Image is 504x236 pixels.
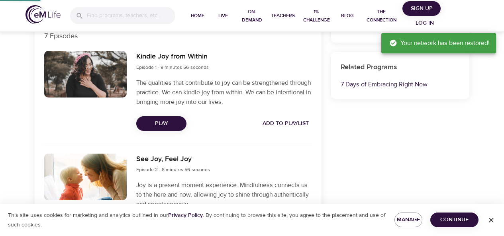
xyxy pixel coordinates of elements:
button: Add to Playlist [259,116,312,131]
span: Manage [401,215,416,225]
span: Teachers [271,12,295,20]
button: Sign Up [402,1,441,16]
span: Episode 1 - 9 minutes 56 seconds [136,64,209,70]
p: 7 Episodes [44,31,312,41]
span: Episode 2 - 8 minutes 56 seconds [136,166,210,173]
span: Live [214,12,233,20]
a: View Dashboard [341,17,445,32]
span: 1% Challenge [301,8,331,24]
p: Joy is a present moment experience. Mindfulness connects us to the here and now, allowing joy to ... [136,180,312,209]
a: Privacy Policy [168,212,203,219]
a: 7 Days of Embracing Right Now [341,80,428,88]
input: Find programs, teachers, etc... [87,7,175,24]
span: On-Demand [239,8,265,24]
h6: See Joy, Feel Joy [136,154,210,165]
h6: Related Programs [341,62,460,73]
h6: Kindle Joy from Within [136,51,209,62]
button: Continue [430,213,479,227]
span: Play [143,119,180,129]
img: logo [25,5,61,24]
button: Manage [394,213,422,227]
div: Your network has been restored! [389,35,490,51]
span: Home [188,12,207,20]
p: The qualities that contribute to joy can be strengthened through practice. We can kindle joy from... [136,78,312,107]
span: Continue [437,215,472,225]
span: Add to Playlist [263,119,309,129]
span: Sign Up [406,4,437,14]
button: Play [136,116,186,131]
